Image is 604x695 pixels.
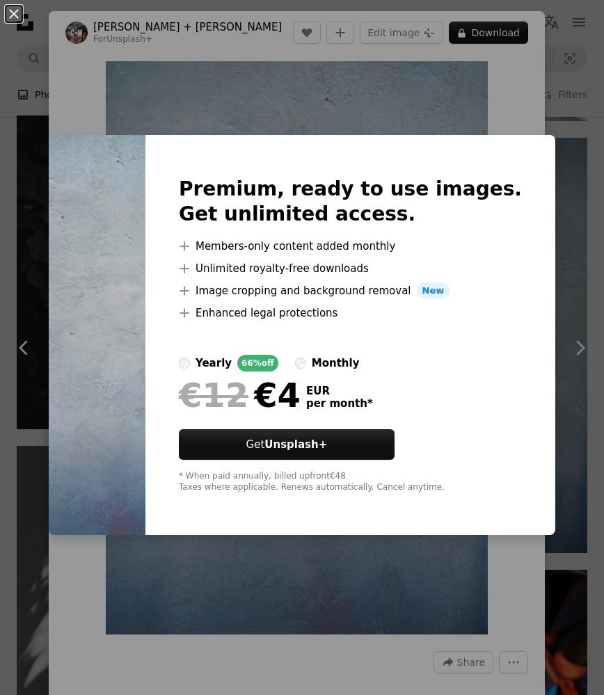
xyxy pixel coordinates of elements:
h2: Premium, ready to use images. Get unlimited access. [179,177,522,227]
span: per month * [306,397,373,410]
img: premium_photo-1675747966994-fed6bb450c31 [49,135,145,536]
strong: Unsplash+ [264,438,327,451]
span: New [417,282,450,299]
input: yearly66%off [179,358,190,369]
div: * When paid annually, billed upfront €48 Taxes where applicable. Renews automatically. Cancel any... [179,471,522,493]
div: monthly [312,355,360,372]
li: Members-only content added monthly [179,238,522,255]
li: Enhanced legal protections [179,305,522,321]
button: GetUnsplash+ [179,429,395,460]
span: EUR [306,385,373,397]
li: Unlimited royalty-free downloads [179,260,522,277]
div: €4 [179,377,301,413]
div: 66% off [237,355,278,372]
div: yearly [196,355,232,372]
li: Image cropping and background removal [179,282,522,299]
span: €12 [179,377,248,413]
input: monthly [295,358,306,369]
